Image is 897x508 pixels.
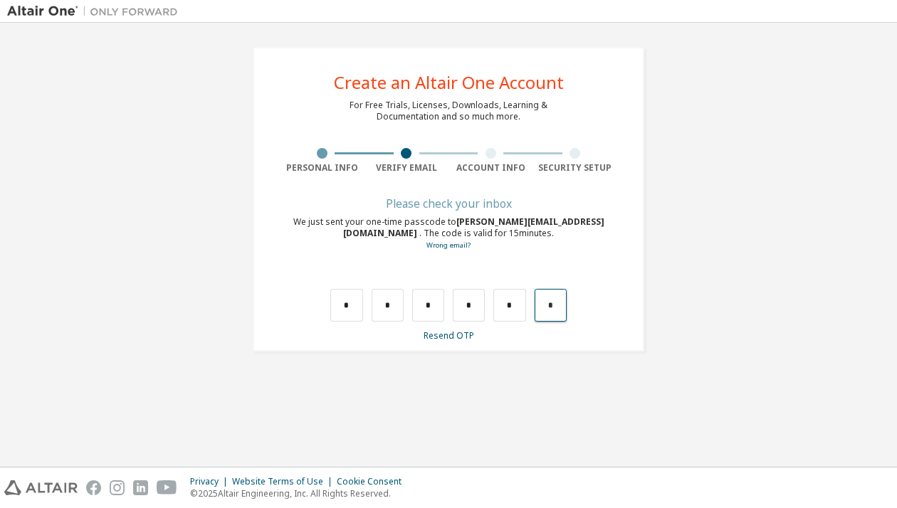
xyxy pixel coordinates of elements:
[350,100,547,122] div: For Free Trials, Licenses, Downloads, Learning & Documentation and so much more.
[533,162,618,174] div: Security Setup
[4,480,78,495] img: altair_logo.svg
[424,329,474,342] a: Resend OTP
[448,162,533,174] div: Account Info
[334,74,564,91] div: Create an Altair One Account
[280,216,617,251] div: We just sent your one-time passcode to . The code is valid for 15 minutes.
[190,476,232,487] div: Privacy
[280,162,364,174] div: Personal Info
[86,480,101,495] img: facebook.svg
[364,162,449,174] div: Verify Email
[232,476,337,487] div: Website Terms of Use
[190,487,410,499] p: © 2025 Altair Engineering, Inc. All Rights Reserved.
[280,199,617,208] div: Please check your inbox
[157,480,177,495] img: youtube.svg
[133,480,148,495] img: linkedin.svg
[337,476,410,487] div: Cookie Consent
[110,480,125,495] img: instagram.svg
[343,216,604,239] span: [PERSON_NAME][EMAIL_ADDRESS][DOMAIN_NAME]
[7,4,185,18] img: Altair One
[426,240,471,250] a: Go back to the registration form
